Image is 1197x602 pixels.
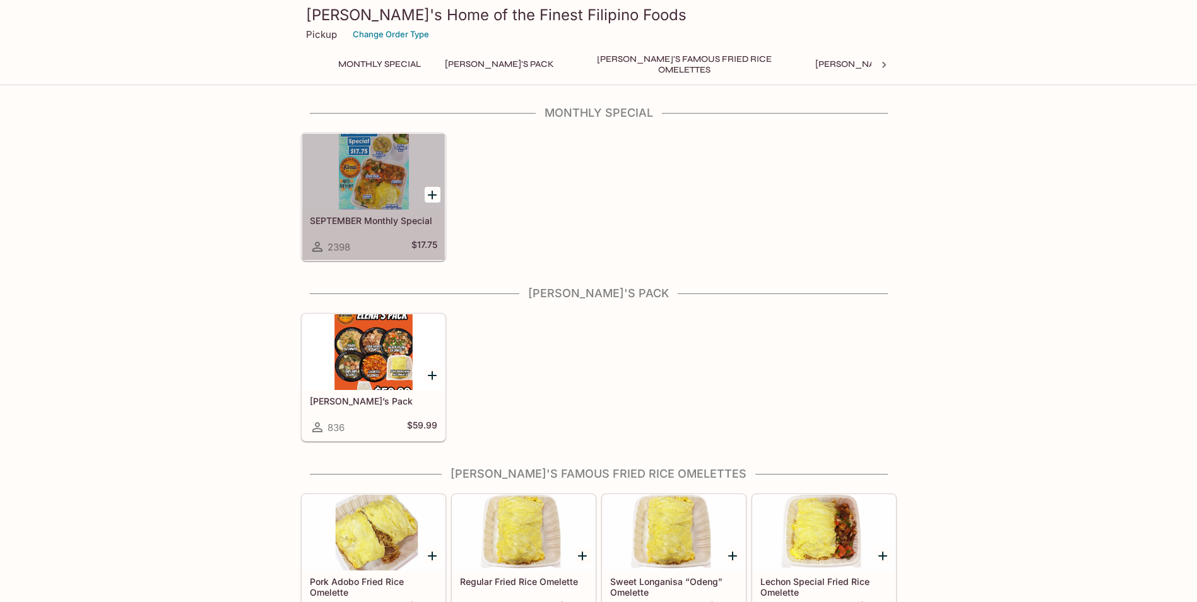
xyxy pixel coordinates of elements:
[301,106,897,120] h4: Monthly Special
[327,241,350,253] span: 2398
[575,548,591,564] button: Add Regular Fried Rice Omelette
[301,467,897,481] h4: [PERSON_NAME]'s Famous Fried Rice Omelettes
[411,239,437,254] h5: $17.75
[460,576,587,587] h5: Regular Fried Rice Omelette
[425,187,440,203] button: Add SEPTEMBER Monthly Special
[452,495,595,570] div: Regular Fried Rice Omelette
[310,576,437,597] h5: Pork Adobo Fried Rice Omelette
[725,548,741,564] button: Add Sweet Longanisa “Odeng” Omelette
[760,576,888,597] h5: Lechon Special Fried Rice Omelette
[438,56,561,73] button: [PERSON_NAME]'s Pack
[808,56,969,73] button: [PERSON_NAME]'s Mixed Plates
[347,25,435,44] button: Change Order Type
[331,56,428,73] button: Monthly Special
[310,215,437,226] h5: SEPTEMBER Monthly Special
[302,495,445,570] div: Pork Adobo Fried Rice Omelette
[302,314,445,390] div: Elena’s Pack
[327,422,345,434] span: 836
[306,5,892,25] h3: [PERSON_NAME]'s Home of the Finest Filipino Foods
[302,134,445,210] div: SEPTEMBER Monthly Special
[603,495,745,570] div: Sweet Longanisa “Odeng” Omelette
[310,396,437,406] h5: [PERSON_NAME]’s Pack
[753,495,895,570] div: Lechon Special Fried Rice Omelette
[610,576,738,597] h5: Sweet Longanisa “Odeng” Omelette
[425,548,440,564] button: Add Pork Adobo Fried Rice Omelette
[306,28,337,40] p: Pickup
[571,56,798,73] button: [PERSON_NAME]'s Famous Fried Rice Omelettes
[875,548,891,564] button: Add Lechon Special Fried Rice Omelette
[301,286,897,300] h4: [PERSON_NAME]'s Pack
[425,367,440,383] button: Add Elena’s Pack
[302,133,445,261] a: SEPTEMBER Monthly Special2398$17.75
[302,314,445,441] a: [PERSON_NAME]’s Pack836$59.99
[407,420,437,435] h5: $59.99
